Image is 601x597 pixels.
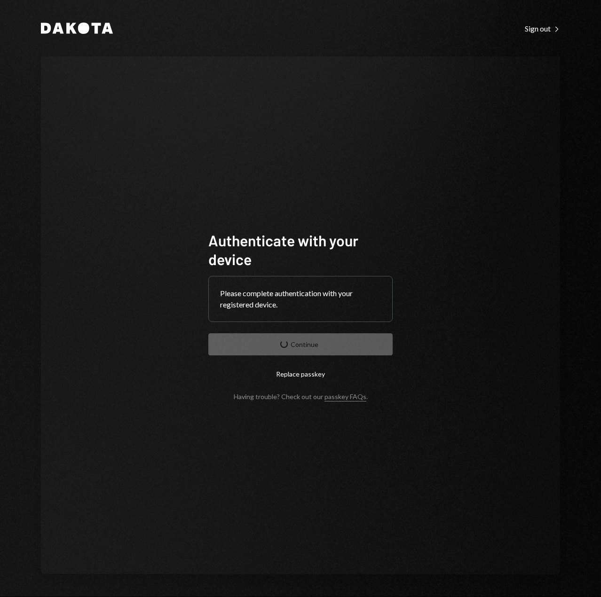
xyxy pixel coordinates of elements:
a: Sign out [525,23,560,33]
div: Sign out [525,24,560,33]
div: Having trouble? Check out our . [234,393,368,401]
div: Please complete authentication with your registered device. [220,288,381,310]
a: passkey FAQs [324,393,366,401]
button: Replace passkey [208,363,393,385]
h1: Authenticate with your device [208,231,393,268]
